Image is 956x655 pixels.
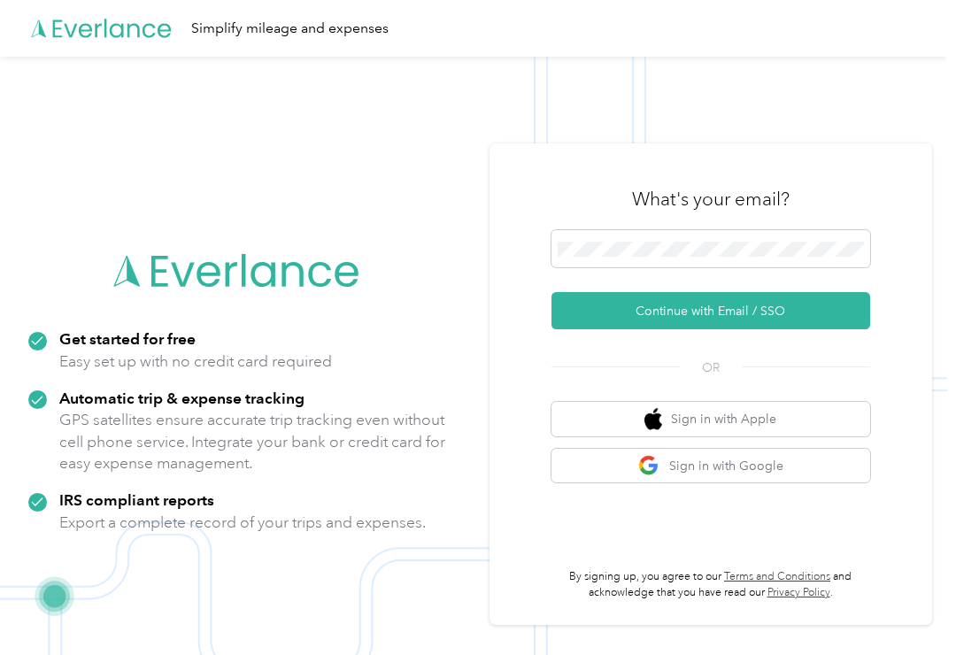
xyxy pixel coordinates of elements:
img: google logo [638,455,660,477]
a: Privacy Policy [767,586,830,599]
p: Export a complete record of your trips and expenses. [59,512,426,534]
img: apple logo [644,408,662,430]
strong: Get started for free [59,329,196,348]
strong: IRS compliant reports [59,490,214,509]
button: google logoSign in with Google [551,449,870,483]
h3: What's your email? [632,187,790,212]
strong: Automatic trip & expense tracking [59,389,305,407]
span: OR [680,358,742,377]
p: Easy set up with no credit card required [59,351,332,373]
div: Simplify mileage and expenses [191,18,389,40]
button: apple logoSign in with Apple [551,402,870,436]
p: GPS satellites ensure accurate trip tracking even without cell phone service. Integrate your bank... [59,409,446,474]
button: Continue with Email / SSO [551,292,870,329]
p: By signing up, you agree to our and acknowledge that you have read our . [551,569,870,600]
a: Terms and Conditions [724,570,830,583]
